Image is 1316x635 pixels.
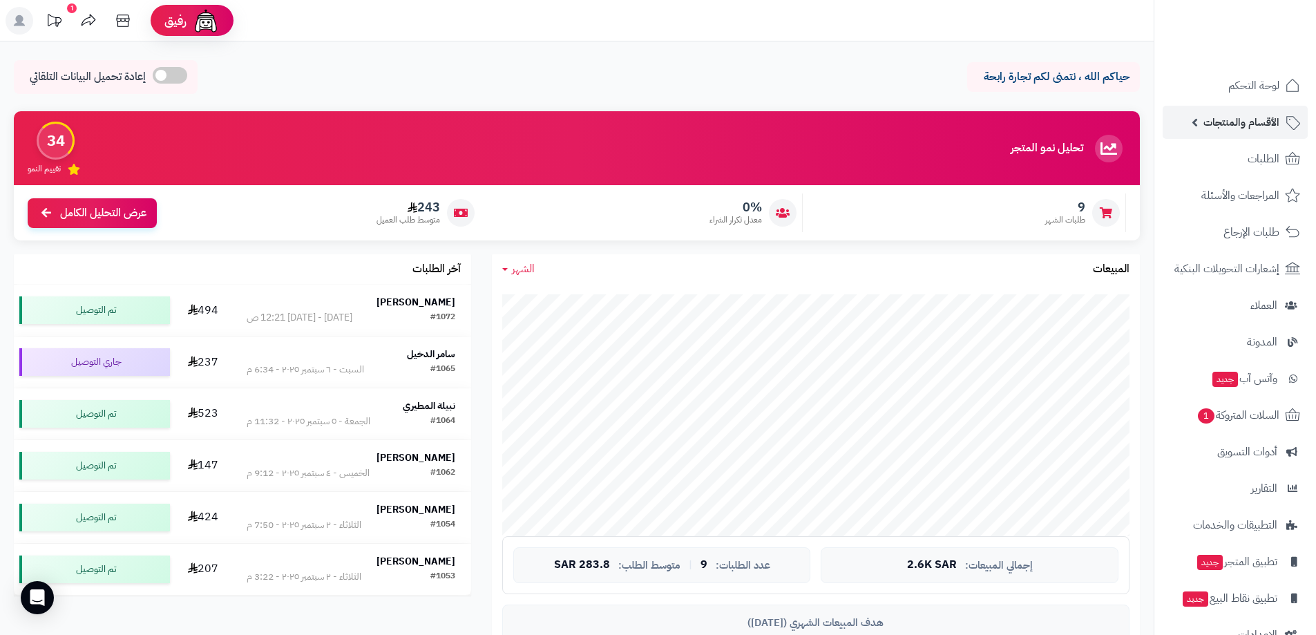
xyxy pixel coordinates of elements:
h3: آخر الطلبات [412,263,461,276]
img: ai-face.png [192,7,220,35]
div: السبت - ٦ سبتمبر ٢٠٢٥ - 6:34 م [247,363,364,377]
span: السلات المتروكة [1196,406,1279,425]
div: الثلاثاء - ٢ سبتمبر ٢٠٢٥ - 3:22 م [247,570,361,584]
span: الطلبات [1248,149,1279,169]
td: 237 [175,337,231,388]
span: عرض التحليل الكامل [60,205,146,221]
td: 494 [175,285,231,336]
a: الطلبات [1163,142,1308,176]
span: إجمالي المبيعات: [965,560,1033,571]
span: 283.8 SAR [554,559,610,571]
span: 9 [1045,200,1085,215]
span: الأقسام والمنتجات [1203,113,1279,132]
p: حياكم الله ، نتمنى لكم تجارة رابحة [978,69,1129,85]
span: طلبات الشهر [1045,214,1085,226]
div: تم التوصيل [19,504,170,531]
a: تطبيق نقاط البيعجديد [1163,582,1308,615]
div: #1062 [430,466,455,480]
div: #1064 [430,415,455,428]
span: 2.6K SAR [907,559,957,571]
a: الشهر [502,261,535,277]
a: طلبات الإرجاع [1163,216,1308,249]
span: العملاء [1250,296,1277,315]
span: أدوات التسويق [1217,442,1277,462]
a: تحديثات المنصة [37,7,71,38]
span: 1 [1198,408,1214,424]
a: التطبيقات والخدمات [1163,509,1308,542]
div: جاري التوصيل [19,348,170,376]
div: #1065 [430,363,455,377]
div: #1072 [430,311,455,325]
strong: سامر الدخيل [407,347,455,361]
h3: تحليل نمو المتجر [1011,142,1083,155]
img: logo-2.png [1222,10,1303,39]
h3: المبيعات [1093,263,1129,276]
span: رفيق [164,12,187,29]
a: العملاء [1163,289,1308,322]
span: إعادة تحميل البيانات التلقائي [30,69,146,85]
span: المدونة [1247,332,1277,352]
a: عرض التحليل الكامل [28,198,157,228]
span: 9 [700,559,707,571]
span: معدل تكرار الشراء [709,214,762,226]
span: 243 [376,200,440,215]
div: تم التوصيل [19,296,170,324]
span: تقييم النمو [28,163,61,175]
div: تم التوصيل [19,452,170,480]
span: تطبيق نقاط البيع [1181,589,1277,608]
a: السلات المتروكة1 [1163,399,1308,432]
span: جديد [1197,555,1223,570]
td: 147 [175,440,231,491]
span: متوسط طلب العميل [376,214,440,226]
a: التقارير [1163,472,1308,505]
td: 424 [175,492,231,543]
span: عدد الطلبات: [716,560,770,571]
td: 207 [175,544,231,595]
span: إشعارات التحويلات البنكية [1174,259,1279,278]
span: متوسط الطلب: [618,560,680,571]
a: المراجعات والأسئلة [1163,179,1308,212]
div: الجمعة - ٥ سبتمبر ٢٠٢٥ - 11:32 م [247,415,370,428]
div: [DATE] - [DATE] 12:21 ص [247,311,352,325]
span: المراجعات والأسئلة [1201,186,1279,205]
strong: نبيلة المطيري [403,399,455,413]
span: طلبات الإرجاع [1223,222,1279,242]
strong: [PERSON_NAME] [376,502,455,517]
div: الثلاثاء - ٢ سبتمبر ٢٠٢٥ - 7:50 م [247,518,361,532]
a: تطبيق المتجرجديد [1163,545,1308,578]
div: الخميس - ٤ سبتمبر ٢٠٢٥ - 9:12 م [247,466,370,480]
span: وآتس آب [1211,369,1277,388]
a: أدوات التسويق [1163,435,1308,468]
span: لوحة التحكم [1228,76,1279,95]
a: المدونة [1163,325,1308,359]
span: تطبيق المتجر [1196,552,1277,571]
span: الشهر [512,260,535,277]
span: التطبيقات والخدمات [1193,515,1277,535]
a: لوحة التحكم [1163,69,1308,102]
div: تم التوصيل [19,400,170,428]
div: #1053 [430,570,455,584]
div: هدف المبيعات الشهري ([DATE]) [513,616,1118,630]
div: تم التوصيل [19,556,170,583]
span: 0% [709,200,762,215]
span: جديد [1212,372,1238,387]
strong: [PERSON_NAME] [376,295,455,310]
span: جديد [1183,591,1208,607]
strong: [PERSON_NAME] [376,554,455,569]
span: التقارير [1251,479,1277,498]
strong: [PERSON_NAME] [376,451,455,465]
a: إشعارات التحويلات البنكية [1163,252,1308,285]
a: وآتس آبجديد [1163,362,1308,395]
div: 1 [67,3,77,13]
td: 523 [175,388,231,439]
div: Open Intercom Messenger [21,581,54,614]
div: #1054 [430,518,455,532]
span: | [689,560,692,570]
